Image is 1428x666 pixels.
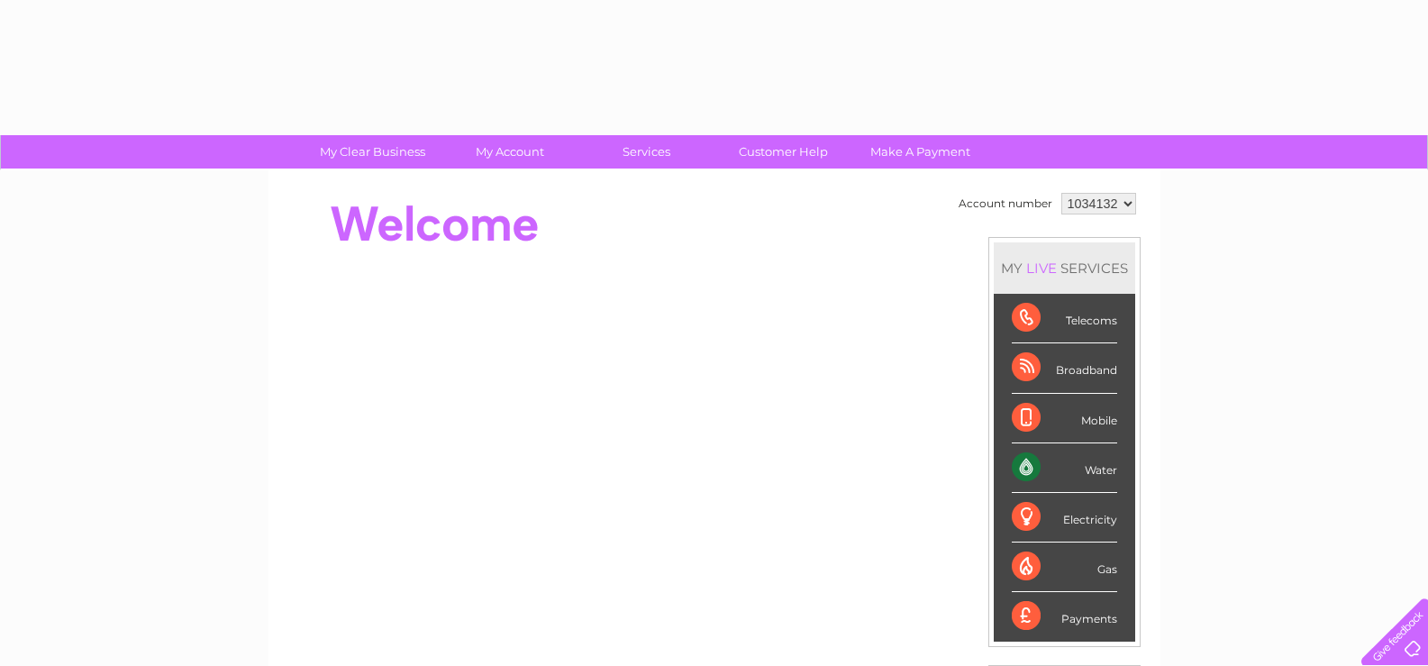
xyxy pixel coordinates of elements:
[709,135,858,169] a: Customer Help
[1012,343,1117,393] div: Broadband
[1012,493,1117,543] div: Electricity
[846,135,995,169] a: Make A Payment
[1023,260,1060,277] div: LIVE
[1012,543,1117,592] div: Gas
[954,188,1057,219] td: Account number
[435,135,584,169] a: My Account
[1012,592,1117,641] div: Payments
[1012,394,1117,443] div: Mobile
[1012,443,1117,493] div: Water
[298,135,447,169] a: My Clear Business
[572,135,721,169] a: Services
[1012,294,1117,343] div: Telecoms
[994,242,1135,294] div: MY SERVICES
